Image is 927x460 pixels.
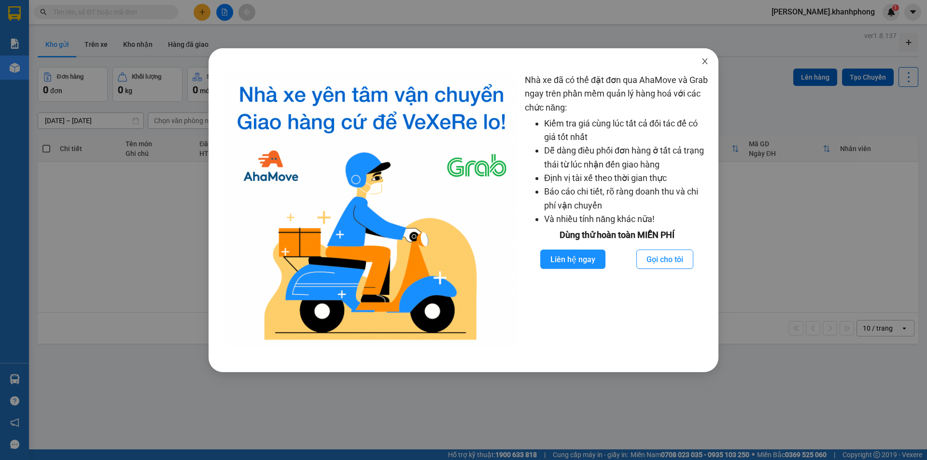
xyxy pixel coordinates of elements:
[525,228,709,242] div: Dùng thử hoàn toàn MIỄN PHÍ
[544,212,709,226] li: Và nhiều tính năng khác nữa!
[691,48,718,75] button: Close
[701,57,709,65] span: close
[636,250,693,269] button: Gọi cho tôi
[550,253,595,265] span: Liên hệ ngay
[525,73,709,348] div: Nhà xe đã có thể đặt đơn qua AhaMove và Grab ngay trên phần mềm quản lý hàng hoá với các chức năng:
[544,144,709,171] li: Dễ dàng điều phối đơn hàng ở tất cả trạng thái từ lúc nhận đến giao hàng
[646,253,683,265] span: Gọi cho tôi
[544,171,709,185] li: Định vị tài xế theo thời gian thực
[540,250,605,269] button: Liên hệ ngay
[226,73,517,348] img: logo
[544,117,709,144] li: Kiểm tra giá cùng lúc tất cả đối tác để có giá tốt nhất
[544,185,709,212] li: Báo cáo chi tiết, rõ ràng doanh thu và chi phí vận chuyển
